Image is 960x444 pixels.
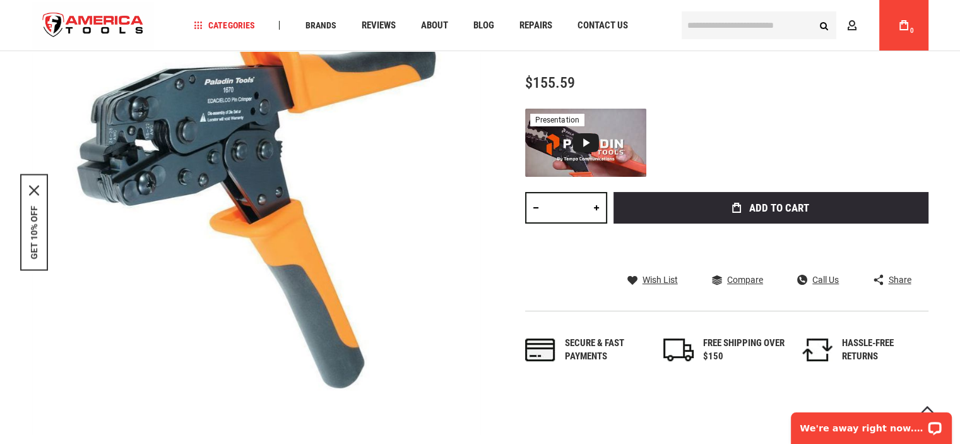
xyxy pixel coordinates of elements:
[32,2,155,49] a: store logo
[611,227,931,264] iframe: Secure express checkout frame
[783,404,960,444] iframe: LiveChat chat widget
[727,275,763,284] span: Compare
[842,337,924,364] div: HASSLE-FREE RETURNS
[627,274,678,285] a: Wish List
[361,21,395,30] span: Reviews
[712,274,763,285] a: Compare
[467,17,499,34] a: Blog
[415,17,453,34] a: About
[355,17,401,34] a: Reviews
[812,13,836,37] button: Search
[703,337,785,364] div: FREE SHIPPING OVER $150
[513,17,557,34] a: Repairs
[473,21,494,30] span: Blog
[519,21,552,30] span: Repairs
[571,17,633,34] a: Contact Us
[749,203,809,213] span: Add to Cart
[802,339,833,361] img: returns
[525,339,555,361] img: payments
[188,17,260,34] a: Categories
[299,17,341,34] a: Brands
[577,21,627,30] span: Contact Us
[32,2,155,49] img: America Tools
[305,21,336,30] span: Brands
[643,275,678,284] span: Wish List
[797,274,839,285] a: Call Us
[613,192,928,224] button: Add to Cart
[29,185,39,195] button: Close
[888,275,911,284] span: Share
[910,27,914,34] span: 0
[194,21,254,30] span: Categories
[565,337,647,364] div: Secure & fast payments
[525,74,575,92] span: $155.59
[29,205,39,259] button: GET 10% OFF
[663,339,694,361] img: shipping
[420,21,447,30] span: About
[812,275,839,284] span: Call Us
[29,185,39,195] svg: close icon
